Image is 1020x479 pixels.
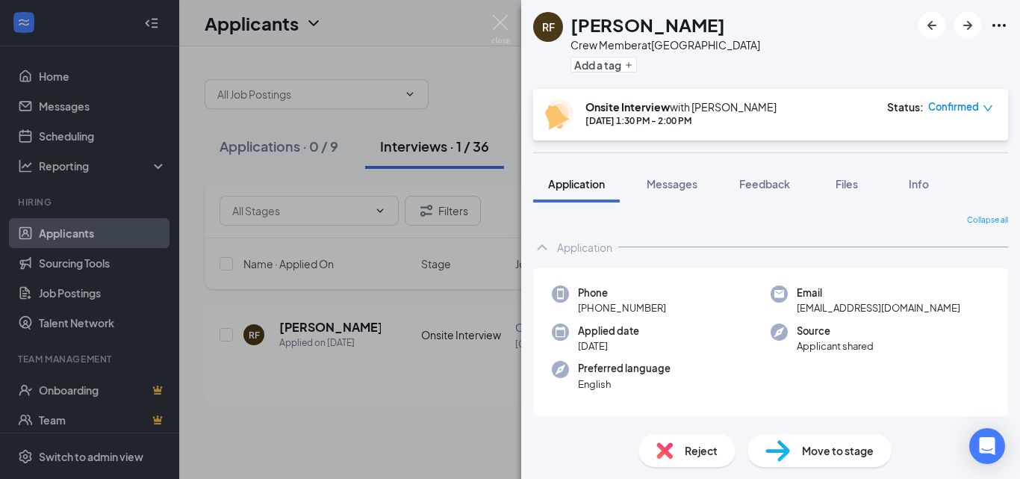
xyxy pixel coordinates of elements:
[954,12,981,39] button: ArrowRight
[797,285,960,300] span: Email
[918,12,945,39] button: ArrowLeftNew
[548,177,605,191] span: Application
[570,57,637,72] button: PlusAdd a tag
[647,177,697,191] span: Messages
[578,377,671,392] span: English
[909,177,929,191] span: Info
[739,177,790,191] span: Feedback
[578,361,671,376] span: Preferred language
[685,442,718,459] span: Reject
[578,285,666,300] span: Phone
[570,12,725,37] h1: [PERSON_NAME]
[578,339,639,353] span: [DATE]
[969,428,1005,464] div: Open Intercom Messenger
[797,300,960,315] span: [EMAIL_ADDRESS][DOMAIN_NAME]
[533,238,551,256] svg: ChevronUp
[624,61,633,69] svg: Plus
[967,214,1008,226] span: Collapse all
[836,177,858,191] span: Files
[578,324,639,339] span: Applied date
[570,37,760,52] div: Crew Member at [GEOGRAPHIC_DATA]
[887,99,924,114] div: Status :
[542,19,555,34] div: RF
[578,300,666,315] span: [PHONE_NUMBER]
[585,99,777,114] div: with [PERSON_NAME]
[959,16,977,34] svg: ArrowRight
[585,100,670,114] b: Onsite Interview
[983,103,993,114] span: down
[923,16,941,34] svg: ArrowLeftNew
[557,240,612,255] div: Application
[797,339,874,353] span: Applicant shared
[928,99,979,114] span: Confirmed
[585,114,777,127] div: [DATE] 1:30 PM - 2:00 PM
[797,324,874,339] span: Source
[990,16,1008,34] svg: Ellipses
[802,442,874,459] span: Move to stage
